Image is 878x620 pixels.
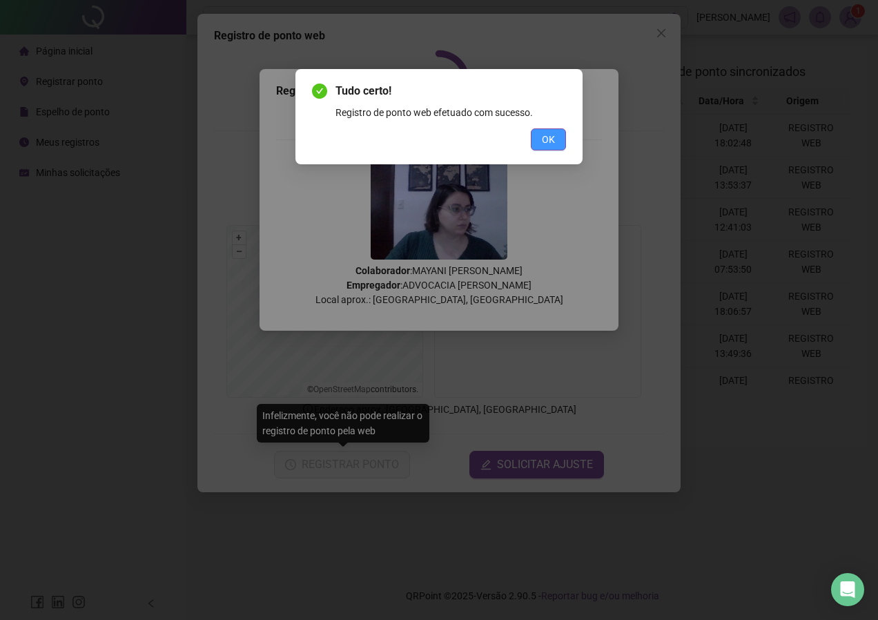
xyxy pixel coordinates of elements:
div: Registro de ponto web efetuado com sucesso. [335,105,566,120]
span: OK [542,132,555,147]
button: OK [531,128,566,151]
span: Tudo certo! [335,83,566,99]
div: Open Intercom Messenger [831,573,864,606]
span: check-circle [312,84,327,99]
